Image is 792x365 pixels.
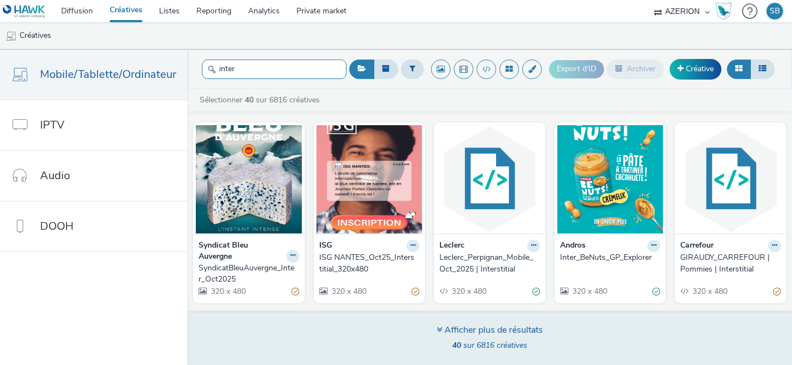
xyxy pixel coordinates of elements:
[199,263,295,285] div: SyndicatBleuAuvergne_Inter_Oct2025
[571,286,607,297] span: 320 x 480
[330,286,367,297] span: 320 x 480
[6,31,17,42] img: mobile
[670,59,721,79] a: Créative
[245,95,254,105] strong: 40
[750,60,775,78] button: Liste
[452,340,461,351] strong: 40
[557,125,664,234] img: Inter_BeNuts_GP_Explorer visual
[40,218,73,234] span: DOOH
[319,252,415,275] div: ISG NANTES_Oct25_Interstitial_320x480
[412,286,419,298] div: Partiellement valide
[439,252,540,275] a: Leclerc_Perpignan_Mobile_Oct_2025 | Interstitial
[3,4,46,18] img: undefined Logo
[560,252,656,263] div: Inter_BeNuts_GP_Explorer
[560,252,661,263] a: Inter_BeNuts_GP_Explorer
[196,125,302,234] img: SyndicatBleuAuvergne_Inter_Oct2025 visual
[680,252,776,275] div: GIRAUDY_CARREFOUR | Pommies | Interstitial
[40,167,70,184] span: Audio
[452,340,527,351] span: sur 6816 créatives
[451,286,487,297] span: 320 x 480
[210,286,246,297] span: 320 x 480
[199,240,284,263] strong: Syndicat Bleu Auvergne
[715,2,732,20] img: Hawk Academy
[319,240,332,253] strong: ISG
[770,3,780,19] div: SB
[727,60,751,78] button: Grille
[199,95,324,105] a: Sélectionner sur 6816 créatives
[549,60,604,78] button: Export d'ID
[316,125,423,234] img: ISG NANTES_Oct25_Interstitial_320x480 visual
[652,286,660,298] div: Valide
[199,263,299,285] a: SyndicatBleuAuvergne_Inter_Oct2025
[607,60,664,78] button: Archiver
[291,286,299,298] div: Partiellement valide
[40,117,65,133] span: IPTV
[202,60,346,79] input: Rechercher...
[532,286,540,298] div: Valide
[437,125,543,234] img: Leclerc_Perpignan_Mobile_Oct_2025 | Interstitial visual
[691,286,727,297] span: 320 x 480
[680,252,781,275] a: GIRAUDY_CARREFOUR | Pommies | Interstitial
[680,240,714,253] strong: Carrefour
[437,324,543,337] div: Afficher plus de résultats
[319,252,420,275] a: ISG NANTES_Oct25_Interstitial_320x480
[677,125,784,234] img: GIRAUDY_CARREFOUR | Pommies | Interstitial visual
[560,240,586,253] strong: Andros
[40,66,176,82] span: Mobile/Tablette/Ordinateur
[773,286,781,298] div: Partiellement valide
[439,240,464,253] strong: Leclerc
[439,252,536,275] div: Leclerc_Perpignan_Mobile_Oct_2025 | Interstitial
[715,2,736,20] a: Hawk Academy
